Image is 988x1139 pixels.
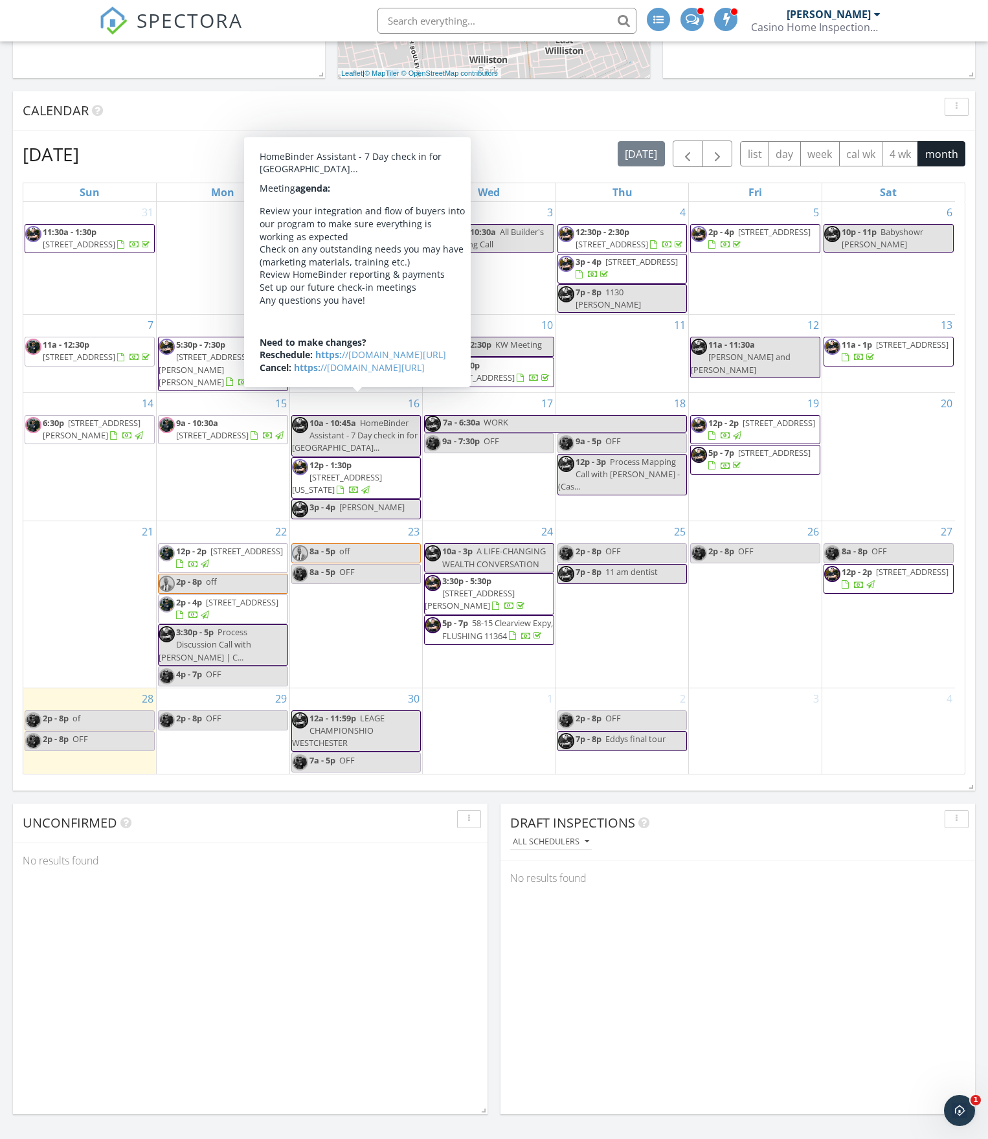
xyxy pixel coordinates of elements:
span: 2p - 8p [43,712,69,724]
a: Friday [746,183,765,201]
a: 2p - 4p [STREET_ADDRESS] [158,594,288,624]
a: Go to September 9, 2025 [411,315,422,335]
span: 2p - 8p [708,545,734,557]
a: Go to September 24, 2025 [539,521,556,542]
a: 7p - 9:30p [STREET_ADDRESS] [424,357,554,387]
span: SPECTORA [137,6,243,34]
a: 3:30p - 5:30p [STREET_ADDRESS][PERSON_NAME] [424,573,554,615]
span: 10p - 11p [842,226,877,238]
a: 5p - 7p [STREET_ADDRESS] [708,447,811,471]
button: day [769,141,801,166]
a: Sunday [77,183,102,201]
img: photo_apr_21_2024__8_27_13_am.jpg [558,435,574,451]
span: [STREET_ADDRESS][PERSON_NAME] [425,587,515,611]
img: profile.jpg [558,226,574,242]
span: [STREET_ADDRESS] [876,339,949,350]
a: Go to September 5, 2025 [811,202,822,223]
img: profile.jpg [558,566,574,582]
a: Go to September 12, 2025 [805,315,822,335]
a: Go to October 1, 2025 [545,688,556,709]
td: Go to September 24, 2025 [423,521,556,688]
span: 4p - 7p [176,668,202,680]
td: Go to September 21, 2025 [23,521,157,688]
span: KW Meeting [495,339,542,350]
span: 1130 [PERSON_NAME] [576,286,641,310]
img: photo_apr_21_2024__8_27_13_am.jpg [159,668,175,684]
a: Go to September 11, 2025 [671,315,688,335]
img: profile.jpg [159,339,175,355]
span: Babyshowr [PERSON_NAME] [842,226,923,250]
a: 12p - 2p [STREET_ADDRESS] [708,417,815,441]
a: 6:30p [STREET_ADDRESS][PERSON_NAME] [25,415,155,444]
a: 2p - 4p [STREET_ADDRESS] [176,596,278,620]
a: 12p - 1:30p [STREET_ADDRESS][US_STATE] [292,459,382,495]
img: photo_apr_21_2024__8_27_13_am.jpg [159,596,175,613]
a: Go to October 4, 2025 [944,688,955,709]
span: [STREET_ADDRESS] [738,447,811,458]
a: Wednesday [475,183,502,201]
img: profile.jpg [425,416,441,432]
button: month [917,141,965,166]
a: 12p - 2p [STREET_ADDRESS] [842,566,949,590]
td: Go to September 16, 2025 [289,393,423,521]
td: Go to September 1, 2025 [157,202,290,315]
span: 11a - 12:30p [43,339,89,350]
span: 7p - 8p [576,566,601,578]
a: Go to September 2, 2025 [411,202,422,223]
img: photo_apr_21_2024__8_27_13_am.jpg [25,733,41,749]
span: 8a - 5p [309,545,335,557]
a: Monday [208,183,237,201]
a: Go to September 7, 2025 [145,315,156,335]
div: Casino Home Inspections LLC [751,21,881,34]
span: Process Discussion Call with [PERSON_NAME] | C... [159,626,251,662]
a: © MapTiler [365,69,399,77]
span: off [339,545,350,557]
td: Go to September 10, 2025 [423,315,556,393]
td: Go to September 12, 2025 [689,315,822,393]
a: Go to September 14, 2025 [139,393,156,414]
img: photo_apr_21_2024__8_27_13_am.jpg [558,545,574,561]
span: 12p - 3p [576,456,606,468]
div: | [338,68,501,79]
span: Calendar [23,102,89,119]
a: Go to September 15, 2025 [273,393,289,414]
iframe: Intercom live chat [944,1095,975,1126]
a: Go to September 4, 2025 [677,202,688,223]
span: 7p - 8p [576,286,601,298]
td: Go to September 15, 2025 [157,393,290,521]
span: OFF [605,545,621,557]
td: Go to September 7, 2025 [23,315,157,393]
td: Go to September 14, 2025 [23,393,157,521]
span: 8a - 8p [842,545,868,557]
td: Go to September 23, 2025 [289,521,423,688]
a: 12:30p - 2:30p [STREET_ADDRESS] [576,226,685,250]
a: 9a - 10:30a [STREET_ADDRESS] [158,415,288,444]
a: 3p - 4p [STREET_ADDRESS] [557,254,688,283]
td: Go to September 19, 2025 [689,393,822,521]
img: profile.jpg [558,256,574,272]
a: Go to September 18, 2025 [671,393,688,414]
td: Go to September 22, 2025 [157,521,290,688]
img: profile.jpg [425,226,441,242]
a: Go to September 16, 2025 [405,393,422,414]
img: profile.jpg [558,733,574,749]
img: photo_apr_21_2024__8_27_13_am.jpg [824,545,840,561]
span: 7p - 8p [309,339,335,350]
span: [STREET_ADDRESS][PERSON_NAME][PERSON_NAME] [159,351,249,387]
span: OFF [605,712,621,724]
button: list [740,141,769,166]
span: All Builder's Coaching Call [442,226,544,250]
span: 9:30a - 10:30a [442,226,496,238]
img: profile.jpg [159,626,175,642]
a: 5p - 7p 58-15 Clearview Expy, FLUSHING 11364 [442,617,553,641]
a: Go to September 29, 2025 [273,688,289,709]
a: 12p - 2p [STREET_ADDRESS] [690,415,820,444]
a: 2p - 4p [STREET_ADDRESS] [690,224,820,253]
a: © OpenStreetMap contributors [401,69,498,77]
span: OFF [339,566,355,578]
img: The Best Home Inspection Software - Spectora [99,6,128,35]
button: Previous month [673,141,703,167]
img: profile.jpg [691,339,707,355]
span: [STREET_ADDRESS] [442,372,515,383]
span: 3p - 4p [576,256,601,267]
